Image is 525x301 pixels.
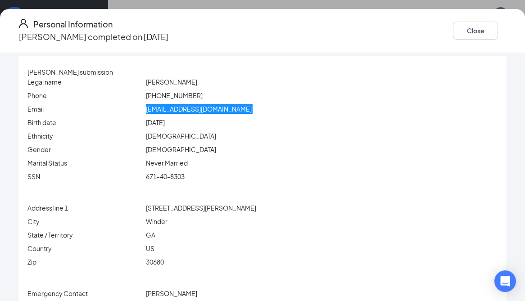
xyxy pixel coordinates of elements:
span: [STREET_ADDRESS][PERSON_NAME] [146,204,256,212]
p: Emergency Contact [27,288,142,298]
span: [PERSON_NAME] [146,289,197,297]
span: [PHONE_NUMBER] [146,91,203,99]
p: [PERSON_NAME] completed on [DATE] [19,31,168,43]
p: Birth date [27,117,142,127]
p: Phone [27,90,142,100]
div: Open Intercom Messenger [494,270,516,292]
span: [PERSON_NAME] [146,78,197,86]
span: 30680 [146,258,164,266]
span: [EMAIL_ADDRESS][DOMAIN_NAME] [146,105,252,113]
p: Address line 1 [27,203,142,213]
span: [DATE] [146,118,165,126]
p: Zip [27,257,142,267]
p: Email [27,104,142,114]
p: Legal name [27,77,142,87]
h4: Personal Information [33,18,113,31]
span: Never Married [146,159,188,167]
span: 671-40-8303 [146,172,185,180]
svg: User [18,18,29,29]
p: Gender [27,144,142,154]
span: GA [146,231,155,239]
p: Ethnicity [27,131,142,141]
span: Winder [146,217,167,225]
span: [DEMOGRAPHIC_DATA] [146,132,216,140]
span: [DEMOGRAPHIC_DATA] [146,145,216,153]
span: US [146,244,154,252]
p: State / Territory [27,230,142,240]
p: SSN [27,171,142,181]
span: [PERSON_NAME] submission [27,68,113,76]
p: City [27,216,142,226]
p: Marital Status [27,158,142,168]
p: Country [27,243,142,253]
button: Close [453,22,498,40]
